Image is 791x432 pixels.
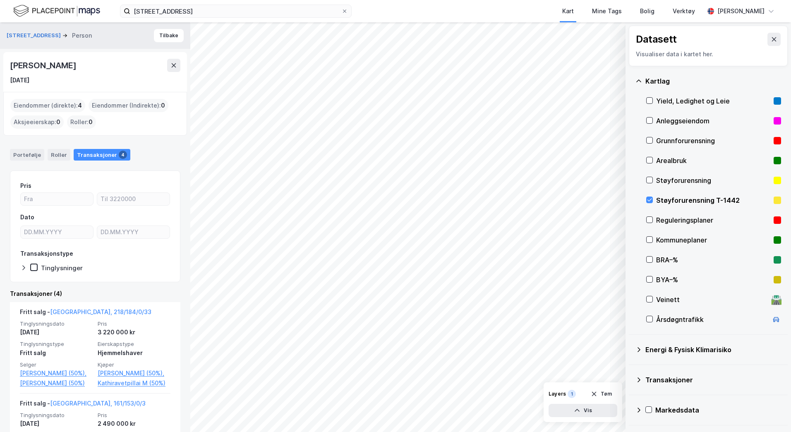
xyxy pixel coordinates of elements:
[656,235,770,245] div: Kommuneplaner
[72,31,92,41] div: Person
[74,149,130,161] div: Transaksjoner
[656,116,770,126] div: Anleggseiendom
[21,226,93,238] input: DD.MM.YYYY
[20,378,93,388] a: [PERSON_NAME] (50%)
[656,314,768,324] div: Årsdøgntrafikk
[10,115,64,129] div: Aksjeeierskap :
[97,193,170,205] input: Til 3220000
[20,327,93,337] div: [DATE]
[21,193,93,205] input: Fra
[41,264,83,272] div: Tinglysninger
[98,361,170,368] span: Kjøper
[10,99,85,112] div: Eiendommer (direkte) :
[656,275,770,285] div: BYA–%
[98,419,170,429] div: 2 490 000 kr
[13,4,100,18] img: logo.f888ab2527a4732fd821a326f86c7f29.svg
[20,361,93,368] span: Selger
[656,195,770,205] div: Støyforurensning T-1442
[78,101,82,110] span: 4
[97,226,170,238] input: DD.MM.YYYY
[10,149,44,161] div: Portefølje
[89,117,93,127] span: 0
[98,368,170,378] a: [PERSON_NAME] (50%),
[67,115,96,129] div: Roller :
[656,156,770,166] div: Arealbruk
[656,96,770,106] div: Yield, Ledighet og Leie
[10,289,180,299] div: Transaksjoner (4)
[89,99,168,112] div: Eiendommer (Indirekte) :
[56,117,60,127] span: 0
[750,392,791,432] iframe: Chat Widget
[20,212,34,222] div: Dato
[154,29,184,42] button: Tilbake
[549,391,566,397] div: Layers
[656,295,768,305] div: Veinett
[119,151,127,159] div: 4
[549,404,617,417] button: Vis
[673,6,695,16] div: Verktøy
[98,412,170,419] span: Pris
[98,378,170,388] a: Kathiravetpillai M (50%)
[645,76,781,86] div: Kartlag
[7,31,62,40] button: [STREET_ADDRESS]
[20,348,93,358] div: Fritt salg
[50,308,151,315] a: [GEOGRAPHIC_DATA], 218/184/0/33
[10,59,78,72] div: [PERSON_NAME]
[717,6,765,16] div: [PERSON_NAME]
[568,390,576,398] div: 1
[48,149,70,161] div: Roller
[656,215,770,225] div: Reguleringsplaner
[98,320,170,327] span: Pris
[20,341,93,348] span: Tinglysningstype
[50,400,146,407] a: [GEOGRAPHIC_DATA], 161/153/0/3
[20,398,146,412] div: Fritt salg -
[640,6,654,16] div: Bolig
[592,6,622,16] div: Mine Tags
[98,348,170,358] div: Hjemmelshaver
[636,33,677,46] div: Datasett
[98,327,170,337] div: 3 220 000 kr
[655,405,781,415] div: Markedsdata
[562,6,574,16] div: Kart
[10,75,29,85] div: [DATE]
[20,307,151,320] div: Fritt salg -
[20,419,93,429] div: [DATE]
[20,320,93,327] span: Tinglysningsdato
[750,392,791,432] div: Kontrollprogram for chat
[585,387,617,401] button: Tøm
[130,5,341,17] input: Søk på adresse, matrikkel, gårdeiere, leietakere eller personer
[645,345,781,355] div: Energi & Fysisk Klimarisiko
[656,136,770,146] div: Grunnforurensning
[656,255,770,265] div: BRA–%
[656,175,770,185] div: Støyforurensning
[20,181,31,191] div: Pris
[98,341,170,348] span: Eierskapstype
[636,49,781,59] div: Visualiser data i kartet her.
[771,294,782,305] div: 🛣️
[161,101,165,110] span: 0
[20,249,73,259] div: Transaksjonstype
[645,375,781,385] div: Transaksjoner
[20,368,93,378] a: [PERSON_NAME] (50%),
[20,412,93,419] span: Tinglysningsdato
